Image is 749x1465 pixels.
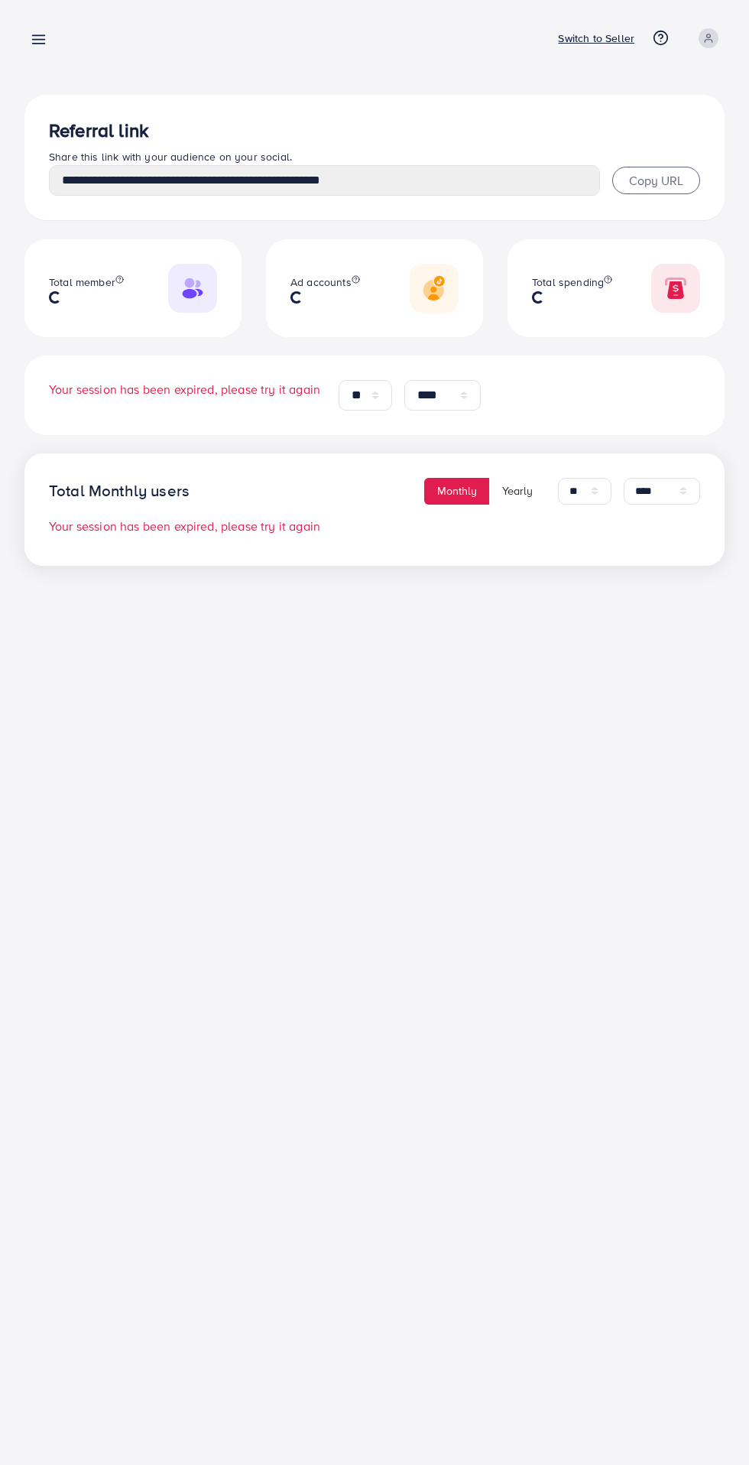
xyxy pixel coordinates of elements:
[49,517,700,535] p: Your session has been expired, please try it again
[49,119,700,141] h3: Referral link
[49,380,320,398] p: Your session has been expired, please try it again
[612,167,700,194] button: Copy URL
[532,274,604,290] span: Total spending
[49,274,115,290] span: Total member
[49,149,292,164] span: Share this link with your audience on your social.
[410,264,459,313] img: Responsive image
[629,172,683,189] span: Copy URL
[168,264,217,313] img: Responsive image
[651,264,700,313] img: Responsive image
[290,274,352,290] span: Ad accounts
[558,29,634,47] p: Switch to Seller
[424,478,490,505] button: Monthly
[49,482,190,501] h4: Total Monthly users
[489,478,546,505] button: Yearly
